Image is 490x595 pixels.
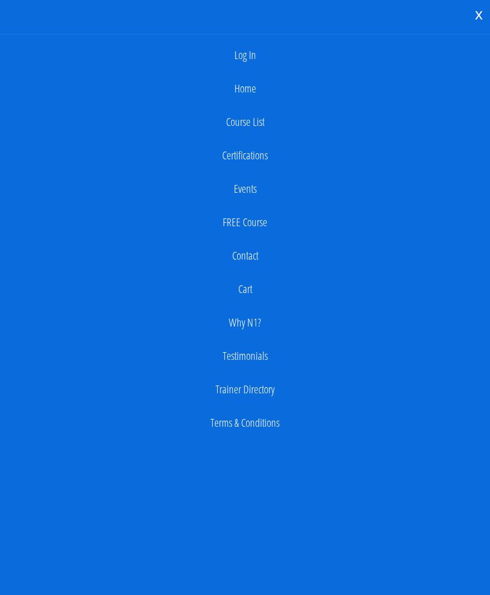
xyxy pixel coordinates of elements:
[6,412,484,434] a: Terms & Conditions
[6,311,484,334] a: Why N1?
[468,3,490,26] div: x
[6,44,484,66] a: Log In
[6,245,484,267] a: Contact
[6,345,484,367] a: Testimonials
[6,378,484,401] a: Trainer Directory
[6,77,484,100] a: Home
[6,211,484,233] a: FREE Course
[6,144,484,167] a: Certifications
[6,278,484,300] a: Cart
[6,178,484,200] a: Events
[6,111,484,133] a: Course List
